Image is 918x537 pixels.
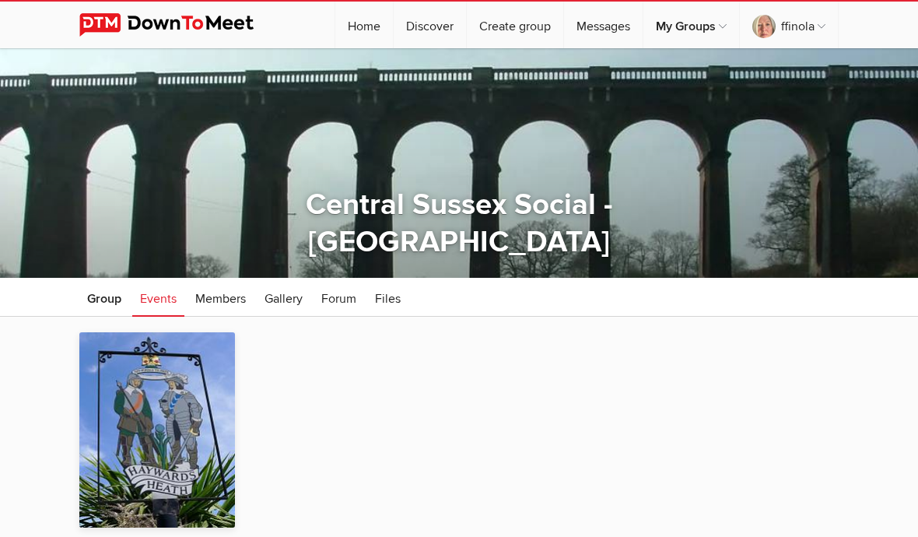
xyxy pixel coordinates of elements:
span: Group [87,291,121,307]
span: Members [195,291,246,307]
span: Forum [321,291,356,307]
span: Files [375,291,401,307]
a: Events [132,278,184,317]
a: Group [79,278,129,317]
a: Gallery [257,278,310,317]
a: Home [335,2,393,48]
a: Forum [314,278,364,317]
a: Messages [564,2,643,48]
span: Events [140,291,177,307]
img: DownToMeet [79,13,278,37]
a: ffinola [740,2,838,48]
span: Gallery [265,291,303,307]
a: Central Sussex Social - [GEOGRAPHIC_DATA] [306,187,613,260]
a: My Groups [643,2,739,48]
a: Create group [467,2,563,48]
a: Discover [394,2,466,48]
a: Members [187,278,254,317]
img: Central Sussex Social - Haywards Heath [79,332,235,528]
a: Files [367,278,408,317]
